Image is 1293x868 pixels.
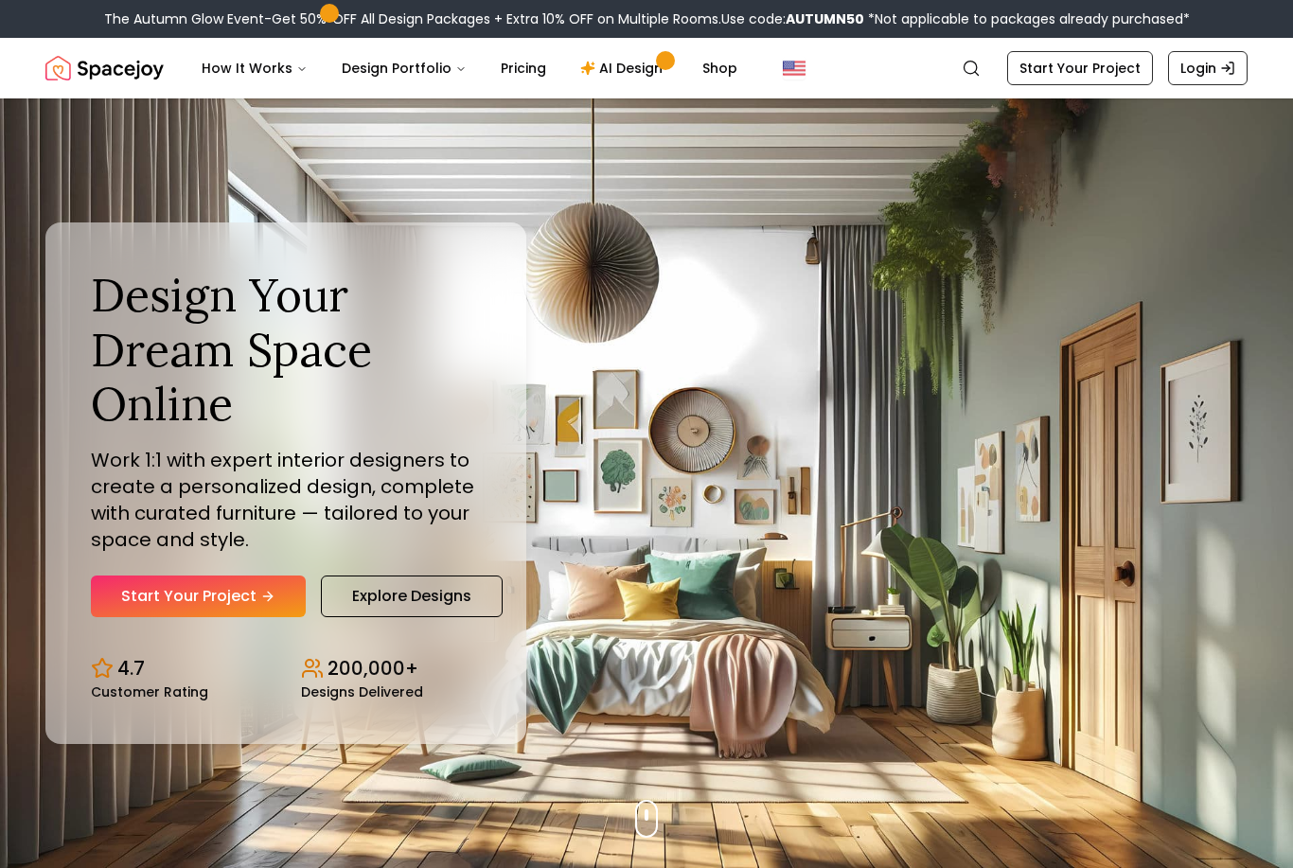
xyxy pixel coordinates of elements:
[104,9,1190,28] div: The Autumn Glow Event-Get 50% OFF All Design Packages + Extra 10% OFF on Multiple Rooms.
[45,38,1248,98] nav: Global
[721,9,864,28] span: Use code:
[91,576,306,617] a: Start Your Project
[1007,51,1153,85] a: Start Your Project
[864,9,1190,28] span: *Not applicable to packages already purchased*
[486,49,561,87] a: Pricing
[301,685,423,699] small: Designs Delivered
[327,49,482,87] button: Design Portfolio
[91,268,481,432] h1: Design Your Dream Space Online
[783,57,806,80] img: United States
[117,655,145,682] p: 4.7
[91,640,481,699] div: Design stats
[321,576,503,617] a: Explore Designs
[45,49,164,87] a: Spacejoy
[687,49,753,87] a: Shop
[786,9,864,28] b: AUTUMN50
[186,49,753,87] nav: Main
[91,447,481,553] p: Work 1:1 with expert interior designers to create a personalized design, complete with curated fu...
[186,49,323,87] button: How It Works
[45,49,164,87] img: Spacejoy Logo
[565,49,683,87] a: AI Design
[91,685,208,699] small: Customer Rating
[1168,51,1248,85] a: Login
[328,655,418,682] p: 200,000+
